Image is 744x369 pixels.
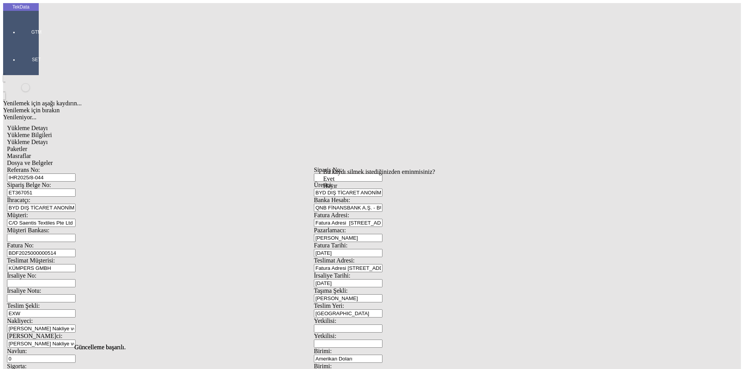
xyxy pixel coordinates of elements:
span: Fatura Tarihi: [314,242,348,249]
span: Müşteri Bankası: [7,227,50,233]
span: Teslim Şekli: [7,302,40,309]
div: Bu kaydı silmek istediğinizden eminmisiniz? [323,168,435,175]
span: İrsaliye Notu: [7,287,41,294]
span: Birimi: [314,348,332,354]
span: İrsaliye Tarihi: [314,272,350,279]
span: Teslimat Müşterisi: [7,257,55,264]
span: Navlun: [7,348,27,354]
div: Yenilemek için aşağı kaydırın... [3,100,625,107]
span: Yükleme Bilgileri [7,132,52,138]
span: Fatura No: [7,242,34,249]
span: Yükleme Detayı [7,139,48,145]
div: Yenilemek için bırakın [3,107,625,114]
span: Yetkilisi: [314,333,336,339]
span: Evet [323,175,334,182]
span: SET [25,57,48,63]
span: Hayır [323,182,337,189]
div: Evet [323,175,435,182]
span: Fatura Adresi: [314,212,349,218]
span: Yükleme Detayı [7,125,48,131]
span: İrsaliye No: [7,272,36,279]
span: Sipariş No: [314,166,342,173]
span: Banka Hesabı: [314,197,350,203]
span: Masraflar [7,153,31,159]
span: Pazarlamacı: [314,227,346,233]
span: Dosya ve Belgeler [7,160,53,166]
span: İhracatçı: [7,197,30,203]
span: Referans No: [7,166,40,173]
span: GTM [25,29,48,35]
span: Müşteri: [7,212,28,218]
span: Taşıma Şekli: [314,287,348,294]
span: Üretici: [314,182,333,188]
span: Teslimat Adresi: [314,257,355,264]
span: [PERSON_NAME]ci: [7,333,62,339]
span: Sipariş Belge No: [7,182,51,188]
span: Nakliyeci: [7,318,33,324]
span: Teslim Yeri: [314,302,344,309]
div: Yenileniyor... [3,114,625,121]
div: Hayır [323,182,435,189]
div: Güncelleme başarılı. [74,344,670,351]
span: Yetkilisi: [314,318,336,324]
span: Paketler [7,146,27,152]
